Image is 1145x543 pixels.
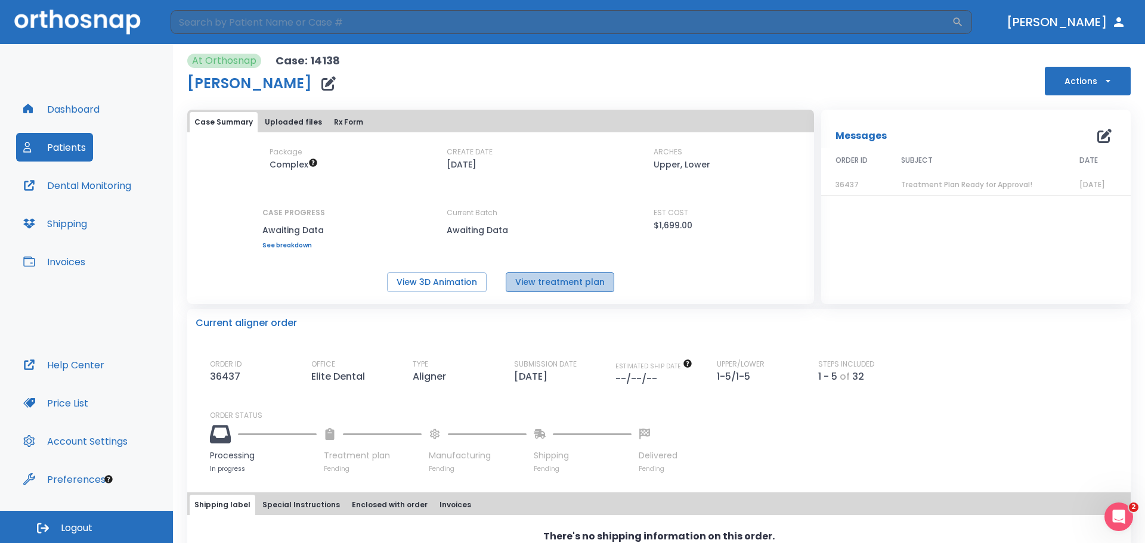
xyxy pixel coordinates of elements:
[835,155,868,166] span: ORDER ID
[1129,502,1138,512] span: 2
[717,359,765,370] p: UPPER/LOWER
[276,54,340,68] p: Case: 14138
[187,76,312,91] h1: [PERSON_NAME]
[654,218,692,232] p: $1,699.00
[447,147,493,157] p: CREATE DATE
[901,179,1032,190] span: Treatment Plan Ready for Approval!
[324,464,422,473] p: Pending
[196,316,297,330] p: Current aligner order
[654,207,688,218] p: EST COST
[192,54,256,68] p: At Orthosnap
[262,242,325,249] a: See breakdown
[435,495,476,515] button: Invoices
[258,495,345,515] button: Special Instructions
[16,133,93,162] button: Patients
[639,449,677,462] p: Delivered
[16,389,95,417] button: Price List
[447,207,554,218] p: Current Batch
[514,359,577,370] p: SUBMISSION DATE
[1045,67,1131,95] button: Actions
[16,95,107,123] button: Dashboard
[262,207,325,218] p: CASE PROGRESS
[16,171,138,200] button: Dental Monitoring
[210,449,317,462] p: Processing
[835,129,887,143] p: Messages
[615,372,662,386] p: --/--/--
[61,522,92,535] span: Logout
[190,495,255,515] button: Shipping label
[347,495,432,515] button: Enclosed with order
[210,410,1122,421] p: ORDER STATUS
[190,112,258,132] button: Case Summary
[1079,179,1105,190] span: [DATE]
[901,155,933,166] span: SUBJECT
[324,449,422,462] p: Treatment plan
[103,474,114,485] div: Tooltip anchor
[717,370,755,384] p: 1-5/1-5
[514,370,552,384] p: [DATE]
[1079,155,1098,166] span: DATE
[270,159,318,170] span: Up to 50 Steps (100 aligners)
[329,112,368,132] button: Rx Form
[534,449,632,462] p: Shipping
[654,147,682,157] p: ARCHES
[210,464,317,473] p: In progress
[447,223,554,237] p: Awaiting Data
[506,272,614,292] button: View treatment plan
[311,370,370,384] p: Elite Dental
[210,370,245,384] p: 36437
[1104,502,1133,531] iframe: Intercom live chat
[429,449,527,462] p: Manufacturing
[190,495,1128,515] div: tabs
[413,370,451,384] p: Aligner
[840,370,850,384] p: of
[270,147,302,157] p: Package
[16,427,135,455] button: Account Settings
[14,10,141,34] img: Orthosnap
[262,223,325,237] p: Awaiting Data
[818,359,874,370] p: STEPS INCLUDED
[852,370,864,384] p: 32
[615,362,692,371] span: The date will be available after approving treatment plan
[429,464,527,473] p: Pending
[190,112,812,132] div: tabs
[447,157,476,172] p: [DATE]
[654,157,710,172] p: Upper, Lower
[818,370,837,384] p: 1 - 5
[260,112,327,132] button: Uploaded files
[16,350,112,379] button: Help Center
[16,465,113,494] button: Preferences
[639,464,677,473] p: Pending
[835,179,859,190] span: 36437
[534,464,632,473] p: Pending
[16,247,92,276] button: Invoices
[1002,11,1131,33] button: [PERSON_NAME]
[16,209,94,238] button: Shipping
[171,10,952,34] input: Search by Patient Name or Case #
[311,359,335,370] p: OFFICE
[387,272,487,292] button: View 3D Animation
[210,359,242,370] p: ORDER ID
[413,359,428,370] p: TYPE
